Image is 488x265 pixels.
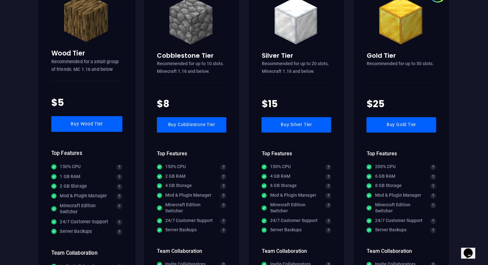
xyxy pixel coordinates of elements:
[51,192,122,199] li: Mod & Plugin Manager
[366,205,372,210] img: Icon
[461,239,482,259] iframe: chat widget
[366,150,436,157] h4: Top Features
[157,227,162,233] img: Icon
[157,193,162,198] img: Icon
[261,193,267,198] img: Icon
[51,206,56,211] img: Icon
[51,173,122,180] li: 1 GB RAM
[51,229,56,234] img: Icon
[366,202,436,214] li: Minecraft Edition Switcher
[51,164,122,170] li: 150% CPU
[261,97,331,111] h4: $15
[366,248,436,255] h4: Team Collaboration
[261,227,267,233] img: Icon
[261,164,331,170] li: 150% CPU
[261,173,331,180] li: 4 GB RAM
[157,202,227,214] li: Minecraft Edition Switcher
[51,219,56,224] img: Icon
[157,164,162,169] img: Icon
[366,218,372,223] img: Icon
[157,164,227,170] li: 150% CPU
[261,192,331,199] li: Mod & Plugin Manager
[261,150,331,157] h4: Top Features
[261,164,267,169] img: Icon
[157,227,227,233] li: Server Backups
[366,164,372,169] img: Icon
[261,218,267,223] img: Icon
[157,192,227,199] li: Mod & Plugin Manager
[157,51,227,60] h3: Cobblestone Tier
[366,192,436,199] li: Mod & Plugin Manager
[51,150,122,157] h4: Top Features
[366,173,436,180] li: 6 GB RAM
[261,227,331,233] li: Server Backups
[51,202,122,215] li: Minecraft Edition Switcher
[366,97,436,111] h4: $25
[261,51,331,60] h3: Silver Tier
[51,174,56,179] img: Icon
[261,60,331,76] p: Recommended for up to 20 slots, Minecraft 1.16 and below.
[157,205,162,210] img: Icon
[261,174,267,179] img: Icon
[366,174,372,179] img: Icon
[157,150,227,157] h4: Top Features
[366,227,436,233] li: Server Backups
[366,227,372,233] img: Icon
[157,218,162,223] img: Icon
[51,218,122,225] li: 24/7 Customer Support
[157,174,162,179] img: Icon
[157,97,227,111] h4: $8
[51,116,122,132] a: Buy Wood Tier
[157,183,162,188] img: Icon
[51,228,122,235] li: Server Backups
[157,173,227,180] li: 2 GB RAM
[157,248,227,255] h4: Team Collaboration
[157,117,227,132] a: Buy Cobblestone Tier
[366,164,436,170] li: 200% CPU
[51,96,122,109] h4: $5
[366,193,372,198] img: Icon
[51,49,122,58] h3: Wood Tier
[261,183,267,188] img: Icon
[366,218,436,224] li: 24/7 Customer Support
[157,183,227,189] li: 4 GB Storage
[51,58,122,74] p: Recommended for a small group of friends. MC 1.16 and below
[261,218,331,224] li: 24/7 Customer Support
[366,51,436,60] h3: Gold Tier
[157,60,227,76] p: Recommended for up to 10 slots. Minecraft 1.16 and below.
[261,248,331,255] h4: Team Collaboration
[157,218,227,224] li: 24/7 Customer Support
[261,205,267,210] img: Icon
[366,60,436,76] p: Recommended for up to 50 slots.
[51,184,56,189] img: Icon
[261,117,331,132] a: Buy Silver Tier
[261,202,331,214] li: Minecraft Edition Switcher
[366,183,372,188] img: Icon
[51,193,56,198] img: Icon
[261,183,331,189] li: 6 GB Storage
[51,249,122,257] h4: Team Collaboration
[366,117,436,132] a: Buy Gold Tier
[366,183,436,189] li: 8 GB Storage
[51,164,56,169] img: Icon
[51,183,122,189] li: 2 GB Storage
